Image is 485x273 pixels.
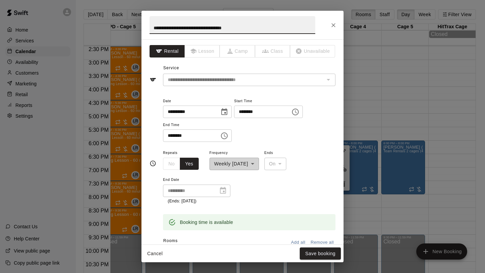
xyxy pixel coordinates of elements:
button: Close [327,19,339,31]
span: The type of an existing booking cannot be changed [220,45,255,57]
span: Date [163,97,232,106]
div: Booking time is available [180,216,233,228]
span: Frequency [209,149,259,158]
button: Yes [180,158,199,170]
button: Rental [150,45,185,57]
button: Save booking [300,247,341,260]
span: Ends [264,149,287,158]
span: Rooms [163,238,178,243]
span: The type of an existing booking cannot be changed [290,45,335,57]
p: (Ends: [DATE]) [168,198,226,205]
div: outlined button group [163,158,199,170]
button: Cancel [144,247,166,260]
button: Add all [287,237,309,248]
span: Service [163,66,179,70]
button: Choose date, selected date is Sep 23, 2025 [218,105,231,119]
button: Choose time, selected time is 6:00 PM [289,105,302,119]
svg: Timing [150,160,156,167]
button: Choose time, selected time is 8:00 PM [218,129,231,143]
span: End Date [163,175,230,185]
button: Remove all [309,237,335,248]
svg: Service [150,76,156,83]
span: End Time [163,121,232,130]
span: Start Time [234,97,303,106]
span: Repeats [163,149,204,158]
div: The service of an existing booking cannot be changed [163,74,335,86]
span: The type of an existing booking cannot be changed [255,45,291,57]
div: On [264,158,287,170]
span: The type of an existing booking cannot be changed [185,45,220,57]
